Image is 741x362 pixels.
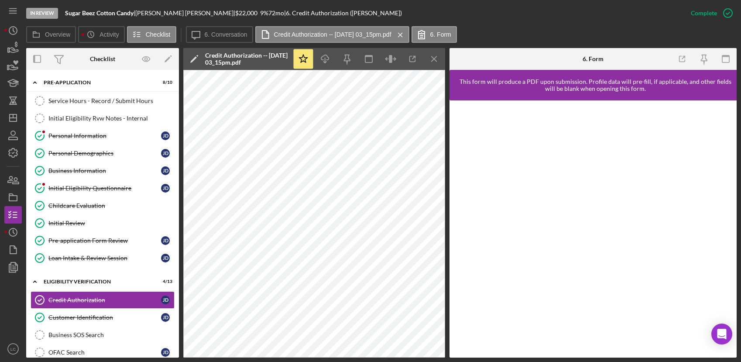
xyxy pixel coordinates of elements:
div: Service Hours - Record / Submit Hours [48,97,174,104]
div: J D [161,131,170,140]
button: 6. Conversation [186,26,253,43]
button: 6. Form [412,26,457,43]
a: Initial Review [31,214,175,232]
div: Personal Demographics [48,150,161,157]
div: 72 mo [268,10,284,17]
a: Business SOS Search [31,326,175,344]
button: Activity [78,26,124,43]
div: J D [161,184,170,193]
div: Business SOS Search [48,331,174,338]
a: Childcare Evaluation [31,197,175,214]
a: Initial Eligibility Rvw Notes - Internal [31,110,175,127]
div: 4 / 13 [157,279,172,284]
div: J D [161,166,170,175]
div: 9 % [260,10,268,17]
div: Eligibility Verification [44,279,151,284]
div: J D [161,236,170,245]
a: Initial Eligibility QuestionnaireJD [31,179,175,197]
div: Customer Identification [48,314,161,321]
label: 6. Conversation [205,31,247,38]
div: [PERSON_NAME] [PERSON_NAME] | [135,10,235,17]
div: Loan Intake & Review Session [48,255,161,262]
div: Credit Authorization [48,296,161,303]
div: Personal Information [48,132,161,139]
div: Initial Review [48,220,174,227]
div: Checklist [90,55,115,62]
div: J D [161,254,170,262]
button: Checklist [127,26,176,43]
div: Childcare Evaluation [48,202,174,209]
a: Personal DemographicsJD [31,145,175,162]
label: Activity [99,31,119,38]
div: | 6. Credit Authorization ([PERSON_NAME]) [284,10,402,17]
a: Customer IdentificationJD [31,309,175,326]
button: Complete [682,4,737,22]
button: Overview [26,26,76,43]
text: LC [10,347,16,352]
span: $22,000 [235,9,257,17]
button: Credit Authorization -- [DATE] 03_15pm.pdf [255,26,409,43]
div: Initial Eligibility Rvw Notes - Internal [48,115,174,122]
div: Credit Authorization -- [DATE] 03_15pm.pdf [205,52,288,66]
div: J D [161,348,170,357]
button: LC [4,340,22,358]
div: Complete [691,4,717,22]
label: Overview [45,31,70,38]
div: OFAC Search [48,349,161,356]
div: J D [161,296,170,304]
div: J D [161,313,170,322]
iframe: Lenderfit form [458,109,729,349]
a: Credit AuthorizationJD [31,291,175,309]
a: OFAC SearchJD [31,344,175,361]
div: Pre-Application [44,80,151,85]
b: Sugar Beez Cotton Candy [65,9,134,17]
label: Checklist [146,31,171,38]
div: This form will produce a PDF upon submission. Profile data will pre-fill, if applicable, and othe... [454,78,737,92]
a: Business InformationJD [31,162,175,179]
label: 6. Form [430,31,451,38]
label: Credit Authorization -- [DATE] 03_15pm.pdf [274,31,391,38]
div: Business Information [48,167,161,174]
a: Service Hours - Record / Submit Hours [31,92,175,110]
div: 8 / 10 [157,80,172,85]
a: Loan Intake & Review SessionJD [31,249,175,267]
div: Open Intercom Messenger [711,324,732,345]
a: Personal InformationJD [31,127,175,145]
div: Pre-application Form Review [48,237,161,244]
div: Initial Eligibility Questionnaire [48,185,161,192]
a: Pre-application Form ReviewJD [31,232,175,249]
div: J D [161,149,170,158]
div: In Review [26,8,58,19]
div: | [65,10,135,17]
div: 6. Form [583,55,604,62]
